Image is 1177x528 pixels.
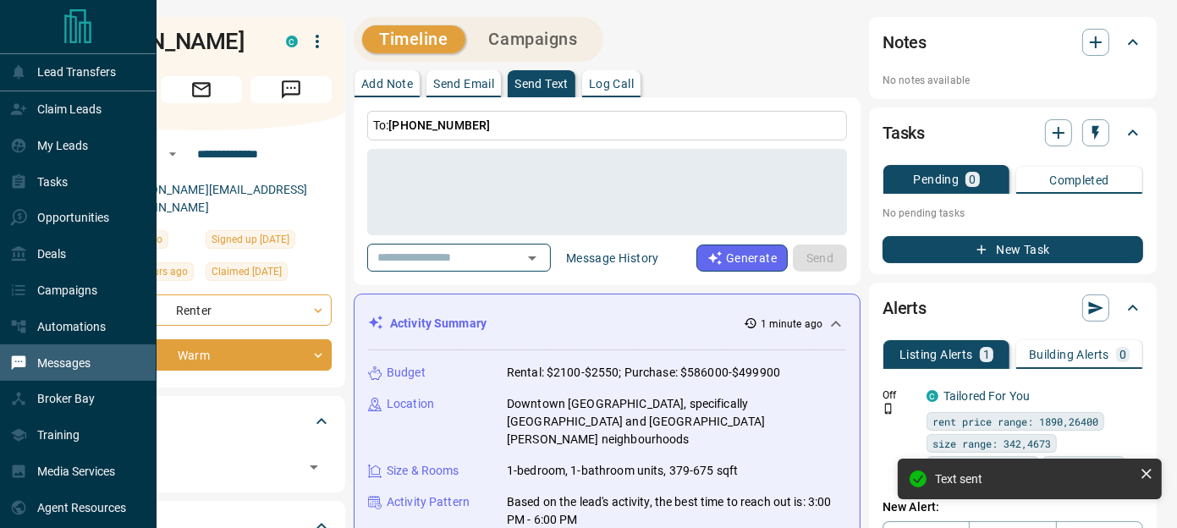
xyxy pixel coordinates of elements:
p: Downtown [GEOGRAPHIC_DATA], specifically [GEOGRAPHIC_DATA] and [GEOGRAPHIC_DATA][PERSON_NAME] nei... [507,395,846,448]
button: Message History [556,245,669,272]
div: Renter [71,294,332,326]
p: Send Text [514,78,569,90]
span: Email [161,76,242,103]
h1: [PERSON_NAME] [71,28,261,55]
svg: Push Notification Only [883,403,894,415]
p: 0 [969,173,976,185]
div: Warm [71,339,332,371]
h2: Notes [883,29,927,56]
button: Timeline [362,25,465,53]
p: 1 minute ago [761,316,822,332]
p: Log Call [589,78,634,90]
button: Open [302,455,326,479]
span: [PHONE_NUMBER] [388,118,490,132]
button: New Task [883,236,1143,263]
span: size range: 342,4673 [932,435,1051,452]
span: Signed up [DATE] [212,231,289,248]
p: To: [367,111,847,140]
h2: Alerts [883,294,927,322]
h2: Tasks [883,119,925,146]
p: Add Note [361,78,413,90]
p: Activity Pattern [387,493,470,511]
p: Activity Summary [390,315,487,333]
div: Activity Summary1 minute ago [368,308,846,339]
p: Pending [913,173,959,185]
p: Building Alerts [1029,349,1109,360]
p: Completed [1049,174,1109,186]
a: Tailored For You [943,389,1030,403]
div: Alerts [883,288,1143,328]
a: [PERSON_NAME][EMAIL_ADDRESS][DOMAIN_NAME] [117,183,308,214]
p: 1-bedroom, 1-bathroom units, 379-675 sqft [507,462,738,480]
div: condos.ca [286,36,298,47]
div: Tasks [883,113,1143,153]
p: 0 [1119,349,1126,360]
button: Generate [696,245,788,272]
p: Location [387,395,434,413]
p: Size & Rooms [387,462,459,480]
div: condos.ca [927,390,938,402]
div: Sat Oct 11 2025 [206,262,332,286]
span: Claimed [DATE] [212,263,282,280]
p: No pending tasks [883,201,1143,226]
div: Tags [71,401,332,442]
span: Message [250,76,332,103]
p: 1 [983,349,990,360]
p: Budget [387,364,426,382]
button: Open [520,246,544,270]
div: Notes [883,22,1143,63]
div: Sat Oct 11 2025 [206,230,332,254]
p: Send Email [433,78,494,90]
p: Off [883,388,916,403]
p: Listing Alerts [899,349,973,360]
button: Campaigns [472,25,595,53]
div: Text sent [935,472,1133,486]
button: Open [162,144,183,164]
p: New Alert: [883,498,1143,516]
p: No notes available [883,73,1143,88]
p: Rental: $2100-$2550; Purchase: $586000-$499900 [507,364,780,382]
span: rent price range: 1890,26400 [932,413,1098,430]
